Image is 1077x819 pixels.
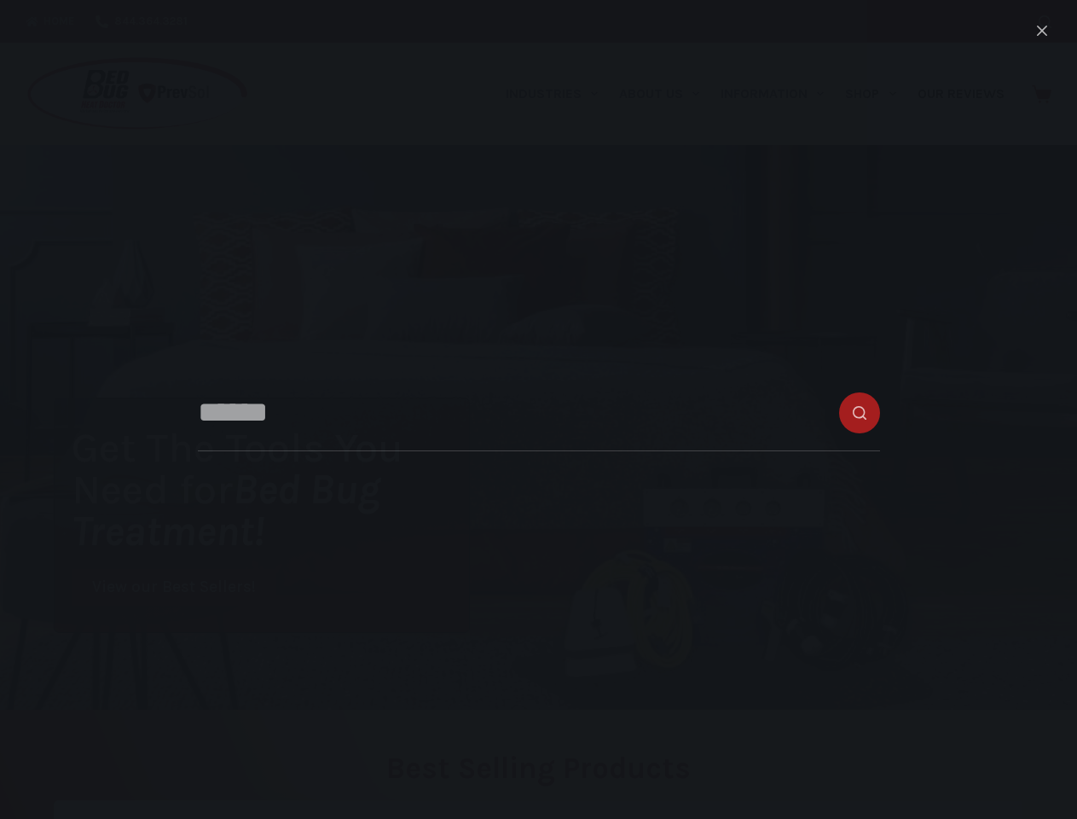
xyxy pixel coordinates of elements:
[26,56,249,132] img: Prevsol/Bed Bug Heat Doctor
[608,43,709,145] a: About Us
[54,753,1023,783] h2: Best Selling Products
[14,7,65,58] button: Open LiveChat chat widget
[1039,15,1051,28] button: Search
[906,43,1015,145] a: Our Reviews
[710,43,835,145] a: Information
[72,465,380,555] i: Bed Bug Treatment!
[495,43,1015,145] nav: Primary
[835,43,906,145] a: Shop
[72,569,276,606] a: View our Best Sellers!
[72,427,469,552] h1: Get The Tools You Need for
[92,579,256,595] span: View our Best Sellers!
[495,43,608,145] a: Industries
